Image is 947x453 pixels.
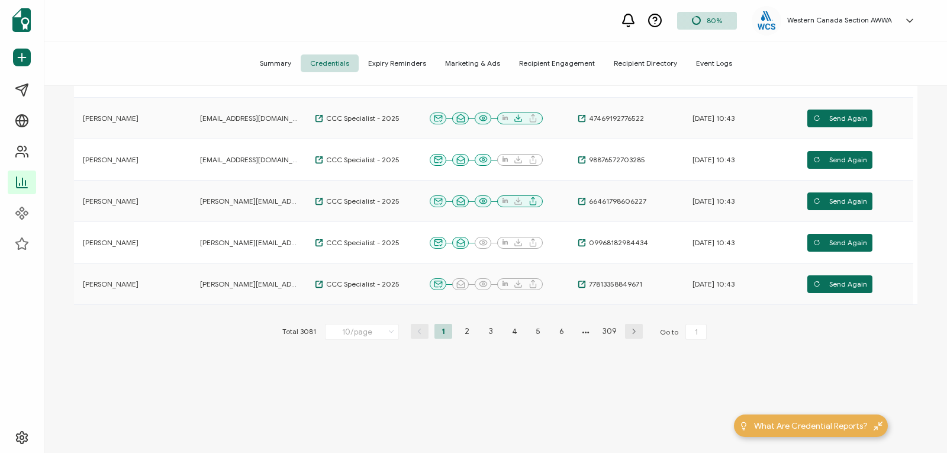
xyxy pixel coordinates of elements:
button: Send Again [807,275,872,293]
span: [DATE] 10:43 [692,279,735,289]
span: Event Logs [687,54,742,72]
span: 98876572703285 [586,155,645,165]
span: 66461798606227 [586,197,646,206]
button: Send Again [807,192,872,210]
span: [PERSON_NAME] [83,238,138,248]
h5: Western Canada Section AWWA [787,16,892,24]
a: 09968182984434 [578,238,648,248]
span: [PERSON_NAME][EMAIL_ADDRESS][DOMAIN_NAME] [200,279,300,289]
span: CCC Specialist - 2025 [323,197,400,206]
span: [DATE] 10:43 [692,155,735,165]
span: Send Again [813,110,867,127]
span: CCC Specialist - 2025 [323,155,400,165]
span: [PERSON_NAME] [83,114,138,123]
span: [DATE] 10:43 [692,197,735,206]
span: Marketing & Ads [436,54,510,72]
span: [PERSON_NAME] [83,197,138,206]
li: 6 [553,324,571,339]
li: 3 [482,324,500,339]
iframe: Chat Widget [888,396,947,453]
li: 309 [600,324,619,339]
span: [DATE] 10:43 [692,238,735,248]
span: Summary [250,54,301,72]
li: 5 [529,324,547,339]
a: 98876572703285 [578,155,645,165]
li: 1 [434,324,452,339]
span: 80% [707,16,722,25]
a: 66461798606227 [578,197,646,206]
span: Recipient Engagement [510,54,604,72]
span: [EMAIL_ADDRESS][DOMAIN_NAME] [200,155,300,165]
button: Send Again [807,151,872,169]
span: What Are Credential Reports? [754,420,868,432]
img: sertifier-logomark-colored.svg [12,8,31,32]
span: [PERSON_NAME][EMAIL_ADDRESS][DOMAIN_NAME] [200,197,300,206]
span: [PERSON_NAME] [83,155,138,165]
span: Send Again [813,234,867,252]
span: CCC Specialist - 2025 [323,279,400,289]
button: Send Again [807,110,872,127]
span: Send Again [813,151,867,169]
input: Select [325,324,399,340]
span: Recipient Directory [604,54,687,72]
li: 2 [458,324,476,339]
span: Total 3081 [282,324,316,340]
a: 77813358849671 [578,279,642,289]
button: Send Again [807,234,872,252]
span: CCC Specialist - 2025 [323,238,400,248]
span: 77813358849671 [586,279,642,289]
a: 47469192776522 [578,114,644,123]
li: 4 [505,324,523,339]
span: 09968182984434 [586,238,648,248]
img: minimize-icon.svg [874,422,882,430]
span: [DATE] 10:43 [692,114,735,123]
span: Credentials [301,54,359,72]
span: [EMAIL_ADDRESS][DOMAIN_NAME] [200,114,300,123]
span: [PERSON_NAME][EMAIL_ADDRESS][PERSON_NAME][DOMAIN_NAME] [200,238,300,248]
span: [PERSON_NAME] [83,279,138,289]
span: Expiry Reminders [359,54,436,72]
span: Go to [660,324,709,340]
span: Send Again [813,192,867,210]
span: 47469192776522 [586,114,644,123]
span: Send Again [813,275,867,293]
img: eb0530a7-dc53-4dd2-968c-61d1fd0a03d4.png [758,11,775,30]
span: CCC Specialist - 2025 [323,114,400,123]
